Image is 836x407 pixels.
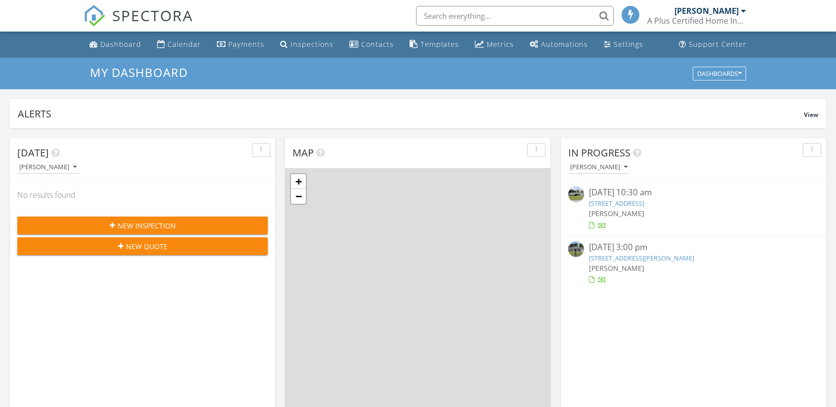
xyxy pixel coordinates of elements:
a: SPECTORA [84,13,193,34]
div: Settings [614,39,643,49]
div: [DATE] 3:00 pm [589,241,798,254]
span: New Quote [126,241,167,252]
a: Zoom out [291,189,306,204]
span: [PERSON_NAME] [589,209,644,218]
a: Automations (Basic) [526,36,592,54]
a: Templates [406,36,463,54]
span: View [804,111,818,119]
a: Dashboard [85,36,145,54]
div: A Plus Certified Home Inspection [647,16,746,26]
div: Payments [228,39,264,49]
div: [PERSON_NAME] [674,6,739,16]
div: Calendar [167,39,201,49]
span: SPECTORA [112,5,193,26]
a: [DATE] 3:00 pm [STREET_ADDRESS][PERSON_NAME] [PERSON_NAME] [568,241,819,285]
img: The Best Home Inspection Software - Spectora [84,5,105,27]
div: Support Center [689,39,747,49]
a: [STREET_ADDRESS][PERSON_NAME] [589,254,694,262]
span: New Inspection [118,221,176,231]
div: [DATE] 10:30 am [589,186,798,199]
div: Templates [420,39,459,49]
button: [PERSON_NAME] [17,161,79,174]
a: Inspections [276,36,337,54]
button: [PERSON_NAME] [568,161,629,174]
a: Support Center [675,36,751,54]
button: New Quote [17,237,268,255]
span: Map [293,146,314,159]
div: [PERSON_NAME] [570,164,627,171]
span: [PERSON_NAME] [589,263,644,273]
div: [PERSON_NAME] [19,164,77,171]
a: Settings [600,36,647,54]
button: New Inspection [17,217,268,234]
a: Metrics [471,36,518,54]
a: [STREET_ADDRESS] [589,199,644,208]
span: [DATE] [17,146,49,159]
div: Inspections [291,39,334,49]
a: Zoom in [291,174,306,189]
a: Payments [213,36,268,54]
div: Contacts [361,39,394,49]
div: Automations [541,39,588,49]
img: image_processing2025082676dkeset.jpeg [568,241,584,257]
input: Search everything... [416,6,614,26]
a: [DATE] 10:30 am [STREET_ADDRESS] [PERSON_NAME] [568,186,819,230]
span: In Progress [568,146,630,159]
div: Metrics [487,39,514,49]
button: Dashboards [693,67,746,80]
a: Calendar [153,36,205,54]
span: My Dashboard [90,64,188,80]
div: Dashboards [697,70,742,77]
div: Dashboard [100,39,141,49]
img: image_processing202508277658gmz4.jpeg [568,186,584,202]
div: Alerts [18,107,804,120]
a: Contacts [345,36,398,54]
div: No results found [10,182,275,208]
